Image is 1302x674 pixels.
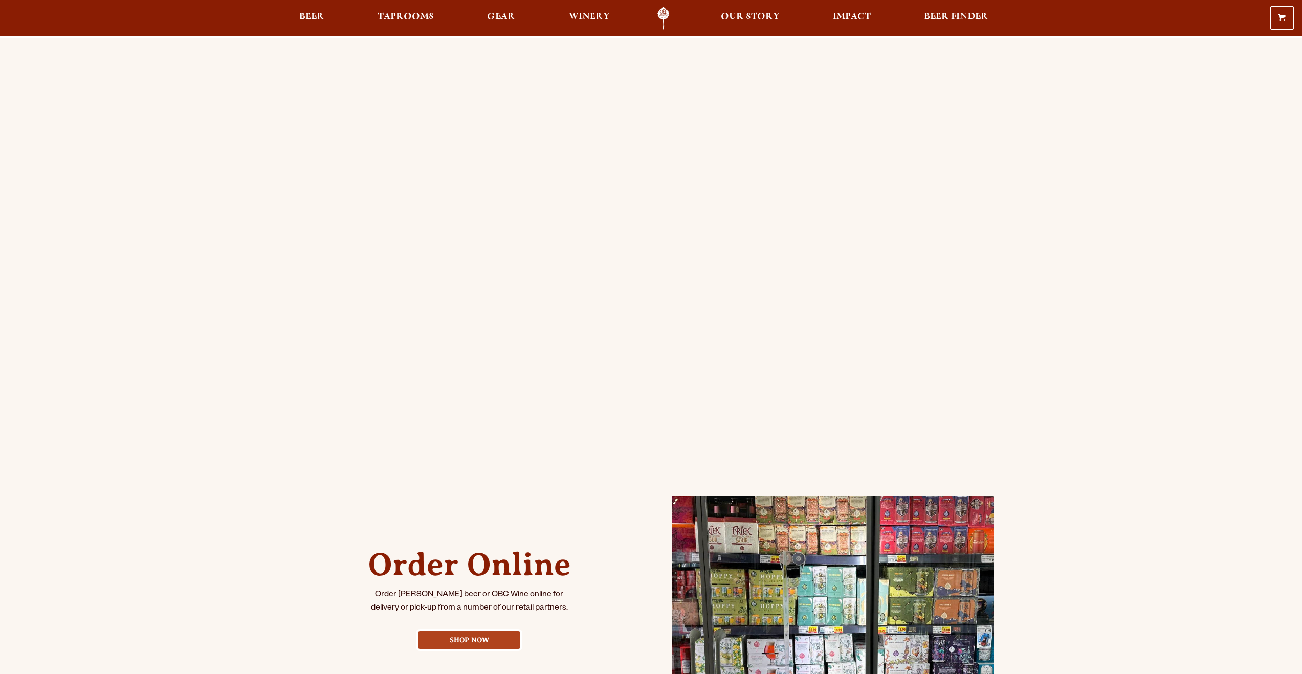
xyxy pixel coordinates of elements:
[714,7,786,30] a: Our Story
[480,7,522,30] a: Gear
[826,7,877,30] a: Impact
[833,13,871,21] span: Impact
[721,13,780,21] span: Our Story
[569,13,610,21] span: Winery
[367,547,571,582] h2: Order Online
[378,13,434,21] span: Taprooms
[562,7,616,30] a: Winery
[367,589,571,616] p: Order [PERSON_NAME] beer or OBC Wine online for delivery or pick-up from a number of our retail p...
[924,13,988,21] span: Beer Finder
[293,7,331,30] a: Beer
[487,13,515,21] span: Gear
[917,7,995,30] a: Beer Finder
[371,7,440,30] a: Taprooms
[418,631,520,649] a: Shop Now
[644,7,682,30] a: Odell Home
[299,13,324,21] span: Beer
